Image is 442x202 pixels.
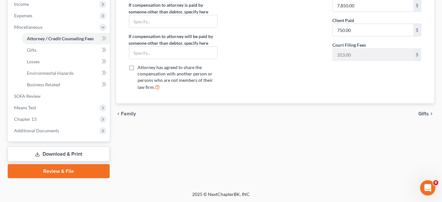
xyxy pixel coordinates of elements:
[14,93,41,99] span: SOFA Review
[14,13,32,18] span: Expenses
[22,44,110,56] a: Gifts
[414,49,421,61] div: $
[419,111,429,116] span: Gifts
[420,180,436,196] iframe: Intercom live chat
[14,1,29,7] span: Income
[27,82,60,87] span: Business Related
[116,111,121,116] i: chevron_left
[27,59,40,64] span: Losses
[129,15,217,27] input: Specify...
[8,147,110,162] a: Download & Print
[129,33,218,46] label: If compensation to attorney will be paid by someone other than debtor, specify here
[129,2,218,15] label: If compensation to attorney is paid by someone other than debtor, specify here
[116,111,136,116] button: chevron_left Family
[129,47,217,59] input: Specify...
[22,33,110,44] a: Attorney / Credit Counseling Fees
[419,111,434,116] button: Gifts chevron_right
[433,180,438,185] span: 8
[27,36,94,41] span: Attorney / Credit Counseling Fees
[22,56,110,67] a: Losses
[121,111,136,116] span: Family
[27,70,74,76] span: Environmental Hazards
[414,24,421,36] div: $
[22,67,110,79] a: Environmental Hazards
[8,164,110,178] a: Review & File
[14,105,36,110] span: Means Test
[333,24,414,36] input: 0.00
[332,17,354,24] label: Client Paid
[14,116,36,122] span: Chapter 13
[14,128,59,133] span: Additional Documents
[14,24,43,30] span: Miscellaneous
[22,79,110,90] a: Business Related
[333,49,414,61] input: 0.00
[27,47,36,53] span: Gifts
[138,65,213,90] span: Attorney has agreed to share the compensation with another person or persons who are not members ...
[332,42,366,48] label: Court Filing Fees
[9,90,110,102] a: SOFA Review
[429,111,434,116] i: chevron_right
